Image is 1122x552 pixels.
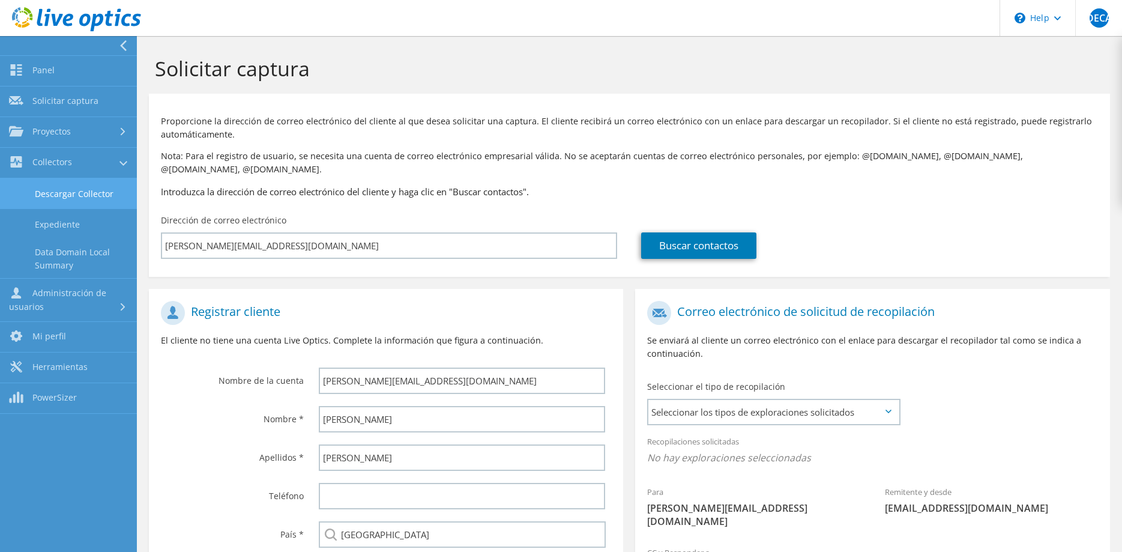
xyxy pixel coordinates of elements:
[161,406,304,425] label: Nombre *
[647,334,1097,360] p: Se enviará al cliente un correo electrónico con el enlace para descargar el recopilador tal como ...
[647,301,1091,325] h1: Correo electrónico de solicitud de recopilación
[635,429,1109,473] div: Recopilaciones solicitadas
[161,115,1098,141] p: Proporcione la dirección de correo electrónico del cliente al que desea solicitar una captura. El...
[885,502,1098,515] span: [EMAIL_ADDRESS][DOMAIN_NAME]
[161,483,304,502] label: Teléfono
[161,150,1098,176] p: Nota: Para el registro de usuario, se necesita una cuenta de correo electrónico empresarial válid...
[161,214,286,226] label: Dirección de correo electrónico
[647,451,1097,464] span: No hay exploraciones seleccionadas
[641,232,756,259] a: Buscar contactos
[161,301,605,325] h1: Registrar cliente
[1015,13,1025,23] svg: \n
[161,521,304,541] label: País *
[648,400,899,424] span: Seleccionar los tipos de exploraciones solicitados
[161,444,304,464] label: Apellidos *
[873,479,1110,521] div: Remitente y desde
[1090,8,1109,28] span: OECA
[161,334,611,347] p: El cliente no tiene una cuenta Live Optics. Complete la información que figura a continuación.
[635,479,872,534] div: Para
[647,381,785,393] label: Seleccionar el tipo de recopilación
[161,368,304,387] label: Nombre de la cuenta
[155,56,1098,81] h1: Solicitar captura
[647,502,860,528] span: [PERSON_NAME][EMAIL_ADDRESS][DOMAIN_NAME]
[161,185,1098,198] h3: Introduzca la dirección de correo electrónico del cliente y haga clic en "Buscar contactos".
